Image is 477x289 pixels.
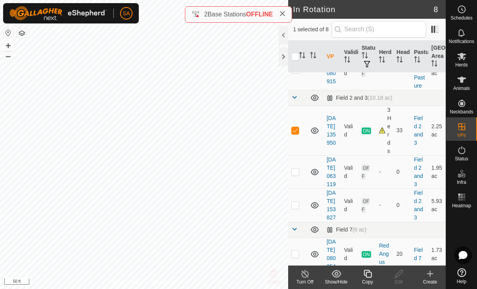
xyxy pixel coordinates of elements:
div: Field 7 [326,226,366,233]
th: [GEOGRAPHIC_DATA] Area [428,41,446,73]
p-sorticon: Activate to sort [310,53,316,59]
span: (6 ac) [352,226,366,233]
p-sorticon: Activate to sort [379,57,385,64]
a: Field 7 [414,247,423,261]
a: [DATE] 153827 [326,190,335,221]
td: 0 [393,188,411,222]
div: - [379,201,390,209]
div: Create [414,278,446,285]
span: Help [457,279,466,284]
span: Neckbands [450,109,473,114]
a: Driveway Pasture [414,50,425,89]
th: VP [323,41,341,73]
div: Copy [352,278,383,285]
td: Valid [341,106,359,155]
div: Red Angus [379,242,390,266]
button: – [4,51,13,61]
td: 2.25 ac [428,106,446,155]
a: [DATE] 063119 [326,156,335,187]
span: SA [123,9,130,18]
a: Field 2 and 3 [414,115,423,146]
div: Show/Hide [321,278,352,285]
div: Field 2 and 3 [326,95,392,101]
td: 20 [393,237,411,271]
a: [DATE] 080254 [326,239,335,269]
span: OFF [362,198,369,213]
img: Gallagher Logo [9,6,107,20]
span: VPs [457,133,466,138]
div: Turn Off [289,278,321,285]
span: Heatmap [452,203,471,208]
th: Status [359,41,376,73]
span: Herds [455,63,468,67]
div: Edit [383,278,414,285]
th: Head [393,41,411,73]
a: Field 2 and 3 [414,156,423,187]
div: - [379,168,390,176]
span: ON [362,127,371,134]
h2: In Rotation [293,5,433,14]
button: Map Layers [17,29,27,38]
input: Search (S) [332,21,426,38]
td: 33 [393,106,411,155]
span: OFF [362,165,369,180]
span: 2 [204,11,208,18]
th: Pasture [411,41,429,73]
span: Status [455,156,468,161]
span: 1 selected of 8 [293,25,331,34]
span: Schedules [450,16,472,20]
span: OFFLINE [246,11,273,18]
th: Herd [376,41,393,73]
td: 1.73 ac [428,237,446,271]
span: Animals [453,86,470,91]
button: Reset Map [4,28,13,38]
p-sorticon: Activate to sort [299,53,305,59]
span: Base Stations [208,11,246,18]
span: OFF [362,62,369,77]
a: Privacy Policy [113,279,143,286]
span: ON [362,251,371,258]
p-sorticon: Activate to sort [414,57,420,64]
a: Help [446,265,477,287]
div: 3 Herds [379,106,390,155]
p-sorticon: Activate to sort [362,53,368,59]
p-sorticon: Activate to sort [396,57,403,64]
span: Infra [457,180,466,185]
td: 1.95 ac [428,155,446,188]
td: Valid [341,237,359,271]
a: Field 2 and 3 [414,190,423,221]
span: Notifications [449,39,474,44]
td: Valid [341,188,359,222]
span: (10.18 ac) [368,95,392,101]
td: Valid [341,155,359,188]
p-sorticon: Activate to sort [344,57,350,64]
span: 8 [434,4,438,15]
button: + [4,41,13,50]
p-sorticon: Activate to sort [431,61,438,68]
th: Validity [341,41,359,73]
a: Contact Us [152,279,175,286]
td: 5.93 ac [428,188,446,222]
td: 0 [393,155,411,188]
a: [DATE] 135950 [326,115,335,146]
